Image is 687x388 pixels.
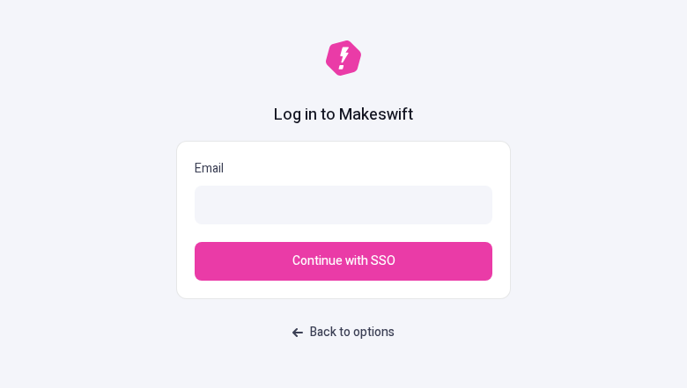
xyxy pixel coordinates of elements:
button: Continue with SSO [195,242,492,281]
input: Email [195,186,492,224]
span: Continue with SSO [292,252,395,271]
h1: Log in to Makeswift [274,104,413,127]
a: Back to options [282,317,405,348]
p: Email [195,159,492,179]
